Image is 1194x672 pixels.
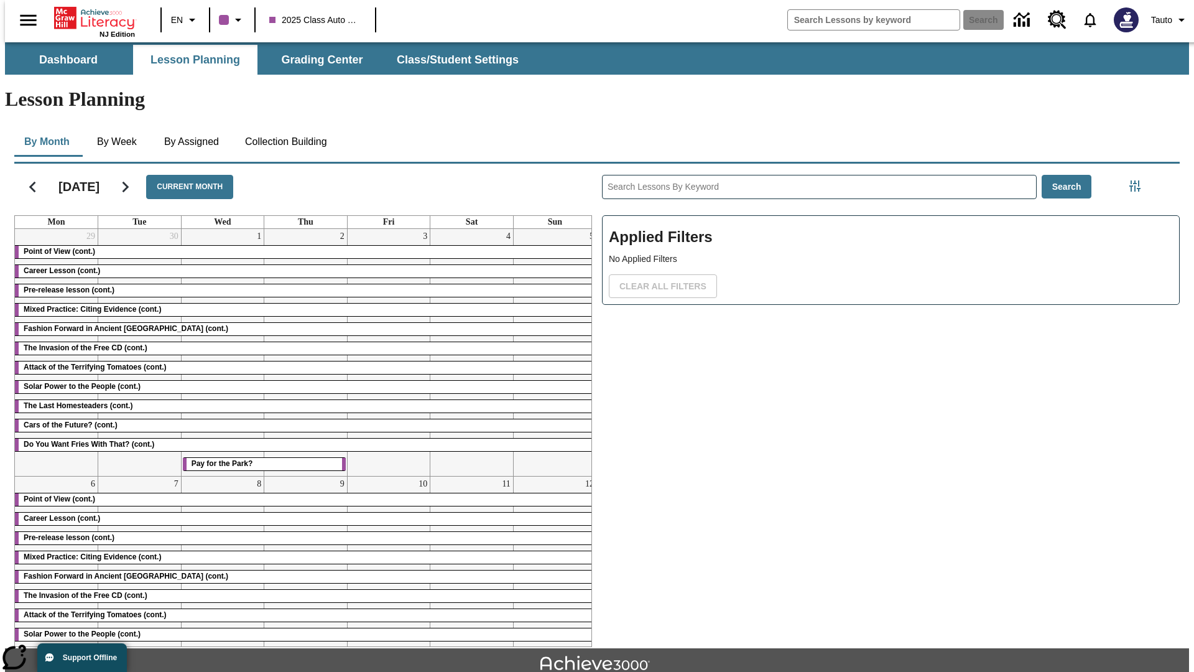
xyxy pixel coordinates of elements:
[545,216,565,228] a: Sunday
[37,643,127,672] button: Support Offline
[130,216,149,228] a: Tuesday
[609,253,1173,266] p: No Applied Filters
[17,171,49,203] button: Previous
[15,439,596,451] div: Do You Want Fries With That? (cont.)
[381,216,397,228] a: Friday
[133,45,257,75] button: Lesson Planning
[1122,174,1147,198] button: Filters Side menu
[260,45,384,75] button: Grading Center
[338,229,347,244] a: October 2, 2025
[504,229,513,244] a: October 4, 2025
[592,159,1180,647] div: Search
[15,229,98,477] td: September 29, 2025
[281,53,363,67] span: Grading Center
[15,342,596,355] div: The Invasion of the Free CD (cont.)
[602,215,1180,305] div: Applied Filters
[1114,7,1139,32] img: Avatar
[295,216,316,228] a: Thursday
[146,175,233,199] button: Current Month
[86,127,148,157] button: By Week
[269,14,361,27] span: 2025 Class Auto Grade 13
[5,45,530,75] div: SubNavbar
[15,323,596,335] div: Fashion Forward in Ancient Rome (cont.)
[603,175,1036,198] input: Search Lessons By Keyword
[15,628,596,641] div: Solar Power to the People (cont.)
[24,401,132,410] span: The Last Homesteaders (cont.)
[98,229,182,477] td: September 30, 2025
[430,229,514,477] td: October 4, 2025
[609,222,1173,253] h2: Applied Filters
[387,45,529,75] button: Class/Student Settings
[24,610,167,619] span: Attack of the Terrifying Tomatoes (cont.)
[192,459,253,468] span: Pay for the Park?
[39,53,98,67] span: Dashboard
[172,477,181,492] a: October 7, 2025
[15,400,596,413] div: The Last Homesteaders (cont.)
[84,229,98,244] a: September 29, 2025
[24,572,228,581] span: Fashion Forward in Ancient Rome (cont.)
[183,458,346,470] div: Pay for the Park?
[583,477,596,492] a: October 12, 2025
[88,477,98,492] a: October 6, 2025
[45,216,68,228] a: Monday
[24,533,114,542] span: Pre-release lesson (cont.)
[109,171,141,203] button: Next
[24,363,167,371] span: Attack of the Terrifying Tomatoes (cont.)
[58,179,99,194] h2: [DATE]
[24,591,147,600] span: The Invasion of the Free CD (cont.)
[24,305,161,314] span: Mixed Practice: Citing Evidence (cont.)
[14,127,80,157] button: By Month
[15,381,596,393] div: Solar Power to the People (cont.)
[15,513,596,525] div: Career Lesson (cont.)
[254,229,264,244] a: October 1, 2025
[1006,3,1040,37] a: Data Center
[10,2,47,39] button: Open side menu
[150,53,240,67] span: Lesson Planning
[1042,175,1092,199] button: Search
[15,590,596,602] div: The Invasion of the Free CD (cont.)
[15,246,596,258] div: Point of View (cont.)
[347,229,430,477] td: October 3, 2025
[1074,4,1106,36] a: Notifications
[15,609,596,622] div: Attack of the Terrifying Tomatoes (cont.)
[24,514,100,523] span: Career Lesson (cont.)
[15,571,596,583] div: Fashion Forward in Ancient Rome (cont.)
[211,216,233,228] a: Wednesday
[235,127,337,157] button: Collection Building
[1106,4,1146,36] button: Select a new avatar
[420,229,430,244] a: October 3, 2025
[167,229,181,244] a: September 30, 2025
[214,9,251,31] button: Class color is purple. Change class color
[15,532,596,544] div: Pre-release lesson (cont.)
[154,127,229,157] button: By Assigned
[54,6,135,30] a: Home
[5,88,1189,111] h1: Lesson Planning
[24,440,154,449] span: Do You Want Fries With That? (cont.)
[24,382,141,391] span: Solar Power to the People (cont.)
[338,477,347,492] a: October 9, 2025
[1146,9,1194,31] button: Profile/Settings
[513,229,596,477] td: October 5, 2025
[254,477,264,492] a: October 8, 2025
[24,324,228,333] span: Fashion Forward in Ancient Rome (cont.)
[24,421,118,429] span: Cars of the Future? (cont.)
[24,343,147,352] span: The Invasion of the Free CD (cont.)
[171,14,183,27] span: EN
[264,229,348,477] td: October 2, 2025
[788,10,960,30] input: search field
[416,477,430,492] a: October 10, 2025
[15,493,596,506] div: Point of View (cont.)
[5,42,1189,75] div: SubNavbar
[54,4,135,38] div: Home
[24,495,95,503] span: Point of View (cont.)
[15,551,596,564] div: Mixed Practice: Citing Evidence (cont.)
[24,286,114,294] span: Pre-release lesson (cont.)
[463,216,480,228] a: Saturday
[24,630,141,638] span: Solar Power to the People (cont.)
[1151,14,1172,27] span: Tauto
[165,9,205,31] button: Language: EN, Select a language
[397,53,519,67] span: Class/Student Settings
[6,45,131,75] button: Dashboard
[181,229,264,477] td: October 1, 2025
[15,284,596,297] div: Pre-release lesson (cont.)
